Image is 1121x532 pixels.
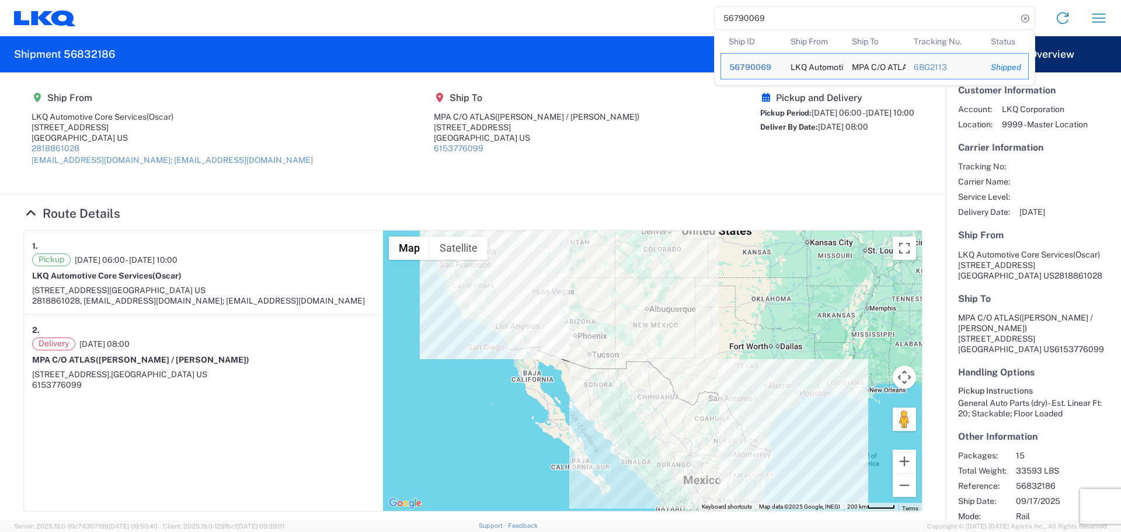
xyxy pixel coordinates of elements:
[96,355,249,364] span: ([PERSON_NAME] / [PERSON_NAME])
[983,30,1029,53] th: Status
[152,271,182,280] span: (Oscar)
[893,408,916,431] button: Drag Pegman onto the map to open Street View
[32,133,313,143] div: [GEOGRAPHIC_DATA] US
[14,47,115,61] h2: Shipment 56832186
[1016,496,1116,506] span: 09/17/2025
[1073,250,1100,259] span: (Oscar)
[109,286,206,295] span: [GEOGRAPHIC_DATA] US
[702,503,752,511] button: Keyboard shortcuts
[958,431,1109,442] h5: Other Information
[958,312,1109,354] address: [GEOGRAPHIC_DATA] US
[430,237,488,260] button: Show satellite imagery
[479,522,508,529] a: Support
[759,503,840,510] span: Map data ©2025 Google, INEGI
[147,112,173,121] span: (Oscar)
[434,144,483,153] a: 6153776099
[958,176,1010,187] span: Carrier Name:
[927,521,1107,531] span: Copyright © [DATE]-[DATE] Agistix Inc., All Rights Reserved
[386,496,424,511] a: Open this area in Google Maps (opens a new window)
[958,313,1093,343] span: MPA C/O ATLAS [STREET_ADDRESS]
[958,161,1010,172] span: Tracking No:
[111,370,207,379] span: [GEOGRAPHIC_DATA] US
[958,465,1007,476] span: Total Weight:
[812,108,914,117] span: [DATE] 06:00 - [DATE] 10:00
[14,523,158,530] span: Server: 2025.19.0-91c74307f99
[847,503,867,510] span: 200 km
[434,92,639,103] h5: Ship To
[760,92,914,103] h5: Pickup and Delivery
[32,239,38,253] strong: 1.
[109,523,158,530] span: [DATE] 09:50:40
[32,253,71,266] span: Pickup
[906,30,983,53] th: Tracking Nu.
[508,522,538,529] a: Feedback
[958,313,1093,333] span: ([PERSON_NAME] / [PERSON_NAME])
[914,62,974,72] div: 6BG2113
[958,85,1109,96] h5: Customer Information
[958,398,1109,419] div: General Auto Parts (dry) - Est. Linear Ft: 20; Stackable; Floor Loaded
[902,505,918,512] a: Terms
[32,338,75,350] span: Delivery
[32,355,249,364] strong: MPA C/O ATLAS
[791,54,836,79] div: LKQ Automotive Core Services
[893,366,916,389] button: Map camera controls
[237,523,284,530] span: [DATE] 09:39:01
[844,503,899,511] button: Map Scale: 200 km per 44 pixels
[32,122,313,133] div: [STREET_ADDRESS]
[893,450,916,473] button: Zoom in
[818,122,868,131] span: [DATE] 08:00
[958,367,1109,378] h5: Handling Options
[32,155,313,165] a: [EMAIL_ADDRESS][DOMAIN_NAME]; [EMAIL_ADDRESS][DOMAIN_NAME]
[958,192,1010,202] span: Service Level:
[434,112,639,122] div: MPA C/O ATLAS
[958,386,1109,396] h6: Pickup Instructions
[32,380,375,390] div: 6153776099
[434,133,639,143] div: [GEOGRAPHIC_DATA] US
[32,271,182,280] strong: LKQ Automotive Core Services
[958,104,993,114] span: Account:
[715,7,1017,29] input: Shipment, tracking or reference number
[958,249,1109,281] address: [GEOGRAPHIC_DATA] US
[958,481,1007,491] span: Reference:
[720,30,1035,85] table: Search Results
[958,293,1109,304] h5: Ship To
[32,144,79,153] a: 2818861028
[782,30,844,53] th: Ship From
[32,286,109,295] span: [STREET_ADDRESS]
[893,474,916,497] button: Zoom out
[1054,271,1102,280] span: 2818861028
[991,62,1020,72] div: Shipped
[958,230,1109,241] h5: Ship From
[389,237,430,260] button: Show street map
[79,339,130,349] span: [DATE] 08:00
[163,523,284,530] span: Client: 2025.19.0-129fbcf
[958,260,1035,270] span: [STREET_ADDRESS]
[1016,450,1116,461] span: 15
[32,370,111,379] span: [STREET_ADDRESS],
[23,206,120,221] a: Hide Details
[495,112,639,121] span: ([PERSON_NAME] / [PERSON_NAME])
[958,119,993,130] span: Location:
[760,123,818,131] span: Deliver By Date:
[386,496,424,511] img: Google
[852,54,897,79] div: MPA C/O ATLAS
[760,109,812,117] span: Pickup Period:
[958,450,1007,461] span: Packages:
[729,62,774,72] div: 56790069
[720,30,782,53] th: Ship ID
[1016,465,1116,476] span: 33593 LBS
[75,255,177,265] span: [DATE] 06:00 - [DATE] 10:00
[844,30,906,53] th: Ship To
[32,323,40,338] strong: 2.
[32,295,375,306] div: 2818861028, [EMAIL_ADDRESS][DOMAIN_NAME]; [EMAIL_ADDRESS][DOMAIN_NAME]
[32,92,313,103] h5: Ship From
[32,112,313,122] div: LKQ Automotive Core Services
[958,250,1073,259] span: LKQ Automotive Core Services
[958,142,1109,153] h5: Carrier Information
[729,62,771,72] span: 56790069
[1019,207,1045,217] span: [DATE]
[1016,481,1116,491] span: 56832186
[958,511,1007,521] span: Mode:
[958,207,1010,217] span: Delivery Date:
[434,122,639,133] div: [STREET_ADDRESS]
